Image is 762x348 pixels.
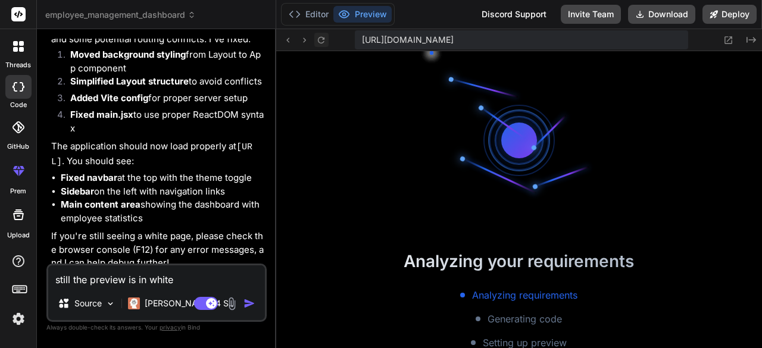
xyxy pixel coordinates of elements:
[48,265,265,287] textarea: still the preview is in white
[225,297,239,311] img: attachment
[10,186,26,196] label: prem
[276,249,762,274] h2: Analyzing your requirements
[333,6,392,23] button: Preview
[488,312,562,326] span: Generating code
[45,9,196,21] span: employee_management_dashboard
[51,142,252,167] code: [URL]
[284,6,333,23] button: Editor
[5,60,31,70] label: threads
[10,100,27,110] label: code
[61,199,140,210] strong: Main content area
[145,297,233,309] p: [PERSON_NAME] 4 S..
[61,92,264,108] li: for proper server setup
[8,309,29,329] img: settings
[70,109,133,120] strong: Fixed main.jsx
[362,34,454,46] span: [URL][DOMAIN_NAME]
[51,230,264,270] p: If you're still seeing a white page, please check the browser console (F12) for any error message...
[61,186,94,197] strong: Sidebar
[243,297,255,309] img: icon
[472,288,577,302] span: Analyzing requirements
[70,49,186,60] strong: Moved background styling
[61,172,117,183] strong: Fixed navbar
[70,92,148,104] strong: Added Vite config
[105,299,115,309] img: Pick Models
[74,297,102,309] p: Source
[61,75,264,92] li: to avoid conflicts
[561,5,621,24] button: Invite Team
[7,230,30,240] label: Upload
[128,297,140,309] img: Claude 4 Sonnet
[628,5,695,24] button: Download
[474,5,554,24] div: Discord Support
[46,322,267,333] p: Always double-check its answers. Your in Bind
[160,324,181,331] span: privacy
[61,185,264,199] li: on the left with navigation links
[61,108,264,135] li: to use proper ReactDOM syntax
[70,76,189,87] strong: Simplified Layout structure
[61,48,264,75] li: from Layout to App component
[61,171,264,185] li: at the top with the theme toggle
[7,142,29,152] label: GitHub
[61,198,264,225] li: showing the dashboard with employee statistics
[51,140,264,169] p: The application should now load properly at . You should see:
[702,5,757,24] button: Deploy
